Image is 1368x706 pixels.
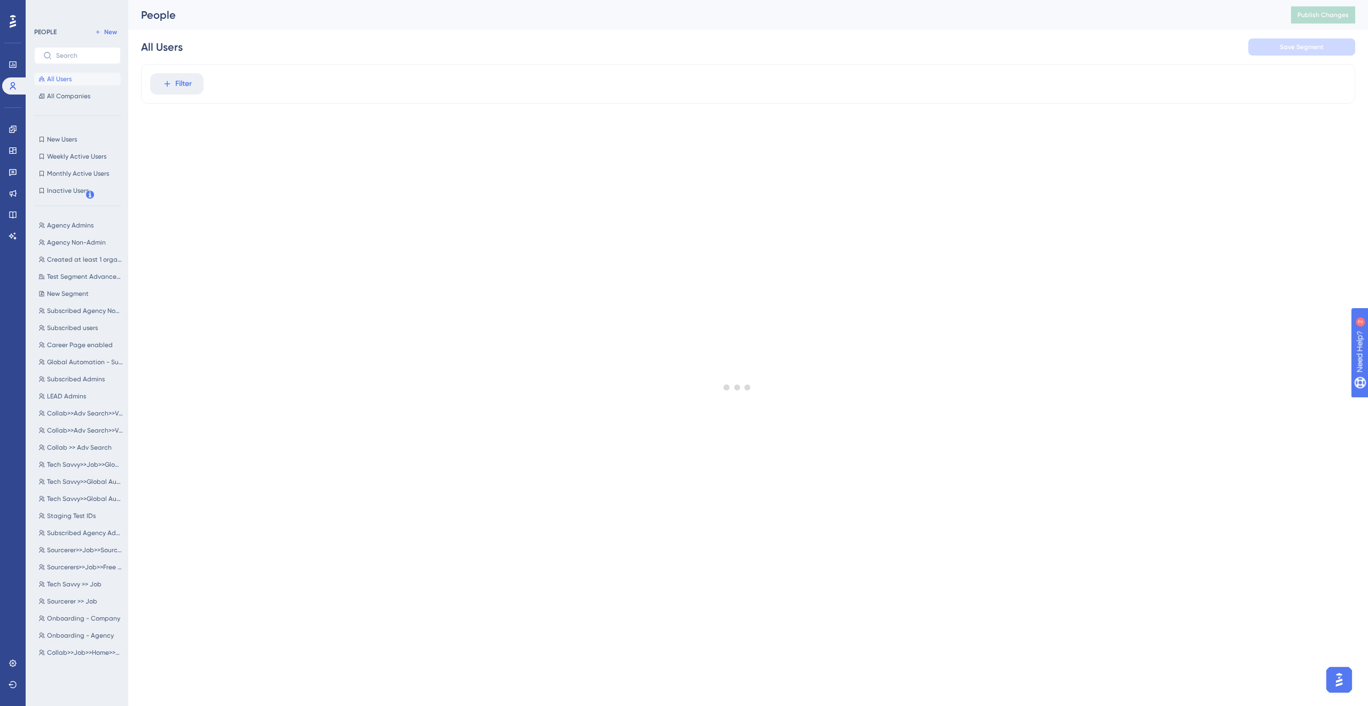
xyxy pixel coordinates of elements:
[34,561,127,574] button: Sourcerers>>Job>>Free Job Boards
[1291,6,1355,23] button: Publish Changes
[34,270,127,283] button: Test Segment Advanced Search [BETA]
[47,614,120,623] span: Onboarding - Company
[47,426,123,435] span: Collab>>Adv Search>>Video
[34,475,127,488] button: Tech Savvy>>Global Automation>>Custom Reports
[47,169,109,178] span: Monthly Active Users
[47,238,106,247] span: Agency Non-Admin
[47,512,96,520] span: Staging Test IDs
[47,597,97,606] span: Sourcerer >> Job
[47,546,123,554] span: Sourcerer>>Job>>Sourcing Hub
[104,28,117,36] span: New
[34,287,127,300] button: New Segment
[34,373,127,386] button: Subscribed Admins
[34,167,121,180] button: Monthly Active Users
[34,612,127,625] button: Onboarding - Company
[34,321,127,334] button: Subscribed users
[34,458,127,471] button: Tech Savvy>>Job>>Global Automation[Admin]
[34,544,127,556] button: Sourcerer>>Job>>Sourcing Hub
[47,477,123,486] span: Tech Savvy>>Global Automation>>Custom Reports
[47,272,123,281] span: Test Segment Advanced Search [BETA]
[34,28,57,36] div: PEOPLE
[34,509,127,522] button: Staging Test IDs
[47,375,105,383] span: Subscribed Admins
[34,253,127,266] button: Created at least 1 organization
[47,648,123,657] span: Collab>>Job>>Home>>Custom Job Pipeline
[34,390,127,403] button: LEAD Admins
[47,221,94,230] span: Agency Admins
[47,529,123,537] span: Subscribed Agency Admins
[1323,664,1355,696] iframe: UserGuiding AI Assistant Launcher
[47,495,123,503] span: Tech Savvy>>Global Automation>>Custom Reports>>Open API[Admin]
[34,407,127,420] button: Collab>>Adv Search>>Video>>Teams
[47,135,77,144] span: New Users
[34,133,121,146] button: New Users
[1280,43,1324,51] span: Save Segment
[34,629,127,642] button: Onboarding - Agency
[47,324,98,332] span: Subscribed users
[47,307,123,315] span: Subscribed Agency Non-Admins
[25,3,67,15] span: Need Help?
[34,595,127,608] button: Sourcerer >> Job
[34,150,121,163] button: Weekly Active Users
[47,152,106,161] span: Weekly Active Users
[1248,38,1355,56] button: Save Segment
[47,563,123,571] span: Sourcerers>>Job>>Free Job Boards
[47,341,113,349] span: Career Page enabled
[34,578,127,591] button: Tech Savvy >> Job
[91,26,121,38] button: New
[34,304,127,317] button: Subscribed Agency Non-Admins
[34,73,121,85] button: All Users
[34,492,127,505] button: Tech Savvy>>Global Automation>>Custom Reports>>Open API[Admin]
[34,339,127,351] button: Career Page enabled
[34,219,127,232] button: Agency Admins
[47,186,89,195] span: Inactive Users
[1297,11,1349,19] span: Publish Changes
[34,184,121,197] button: Inactive Users
[34,90,121,103] button: All Companies
[34,646,127,659] button: Collab>>Job>>Home>>Custom Job Pipeline
[47,631,114,640] span: Onboarding - Agency
[47,580,102,589] span: Tech Savvy >> Job
[141,7,1264,22] div: People
[34,236,127,249] button: Agency Non-Admin
[47,460,123,469] span: Tech Savvy>>Job>>Global Automation[Admin]
[74,5,77,14] div: 2
[34,441,127,454] button: Collab >> Adv Search
[47,92,90,100] span: All Companies
[47,358,123,366] span: Global Automation - Subscribed
[56,52,112,59] input: Search
[47,75,72,83] span: All Users
[34,527,127,539] button: Subscribed Agency Admins
[47,289,89,298] span: New Segment
[47,255,123,264] span: Created at least 1 organization
[47,392,86,401] span: LEAD Admins
[34,356,127,368] button: Global Automation - Subscribed
[47,443,112,452] span: Collab >> Adv Search
[141,40,183,54] div: All Users
[47,409,123,418] span: Collab>>Adv Search>>Video>>Teams
[34,424,127,437] button: Collab>>Adv Search>>Video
